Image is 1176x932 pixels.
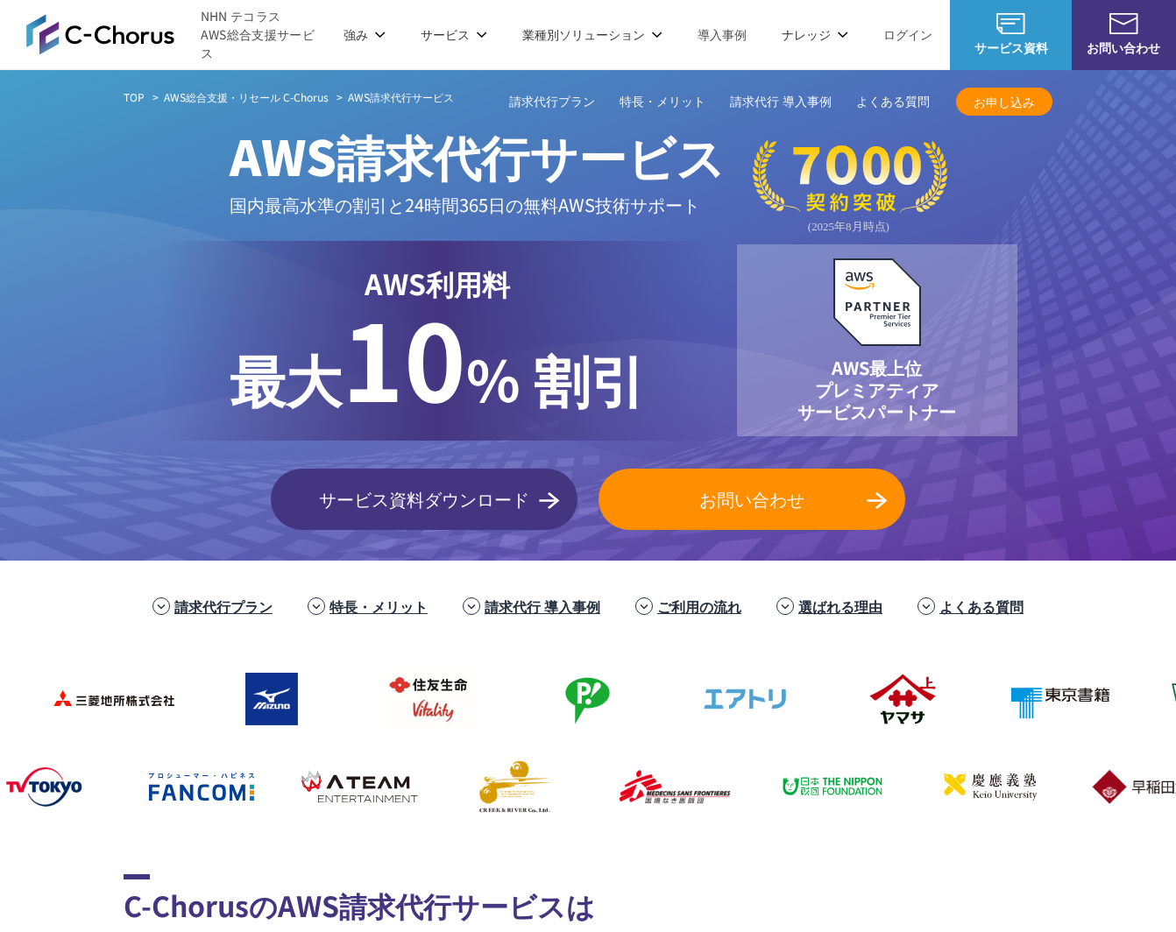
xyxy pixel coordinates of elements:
p: 業種別ソリューション [522,25,662,44]
a: ログイン [883,25,932,44]
p: AWS最上位 プレミアティア サービスパートナー [797,357,955,422]
a: よくある質問 [939,596,1024,617]
span: AWS請求代行サービス [348,89,454,104]
img: 東京書籍 [983,664,1123,734]
span: 最大 [230,337,342,418]
img: お問い合わせ [1109,13,1137,34]
a: 特長・メリット [620,93,705,111]
img: フジモトHD [510,664,650,734]
p: 強み [344,25,386,44]
span: 10 [342,280,466,433]
a: お問い合わせ [599,469,905,530]
a: 請求代行プラン [174,596,273,617]
a: 導入事例 [698,25,747,44]
img: エアトリ [668,664,808,734]
p: % 割引 [230,304,646,420]
a: 請求代行 導入事例 [730,93,832,111]
a: AWS総合支援サービス C-Chorus NHN テコラスAWS総合支援サービス [26,7,326,62]
img: ヤマサ醤油 [825,664,966,734]
img: エイチーム [282,752,422,822]
a: TOP [124,89,145,105]
img: AWS総合支援サービス C-Chorus サービス資料 [996,13,1024,34]
span: AWS請求代行サービス [230,120,725,190]
img: 三菱地所 [37,664,177,734]
span: サービス資料ダウンロード [271,486,577,512]
img: AWSプレミアティアサービスパートナー [833,258,921,346]
img: 契約件数 [753,140,947,234]
a: 請求代行プラン [509,93,595,111]
p: ナレッジ [782,25,848,44]
img: 慶應義塾 [913,752,1053,822]
img: ミズノ [195,664,335,734]
img: ファンコミュニケーションズ [124,752,265,822]
a: 請求代行 導入事例 [485,596,600,617]
a: サービス資料ダウンロード [271,469,577,530]
span: お問い合わせ [599,486,905,512]
a: お申し込み [956,88,1052,116]
p: サービス [421,25,487,44]
img: 日本財団 [755,752,896,822]
a: よくある質問 [856,93,930,111]
img: 国境なき医師団 [598,752,738,822]
img: 住友生命保険相互 [352,664,492,734]
p: AWS利用料 [230,262,646,304]
a: 選ばれる理由 [798,596,882,617]
a: ご利用の流れ [657,596,741,617]
img: クリーク・アンド・リバー [440,752,580,822]
p: 国内最高水準の割引と 24時間365日の無料AWS技術サポート [230,190,725,219]
span: NHN テコラス AWS総合支援サービス [201,7,327,62]
img: AWS総合支援サービス C-Chorus [26,14,174,56]
span: サービス資料 [950,39,1072,57]
span: お申し込み [956,93,1052,111]
a: AWS総合支援・リセール C-Chorus [164,89,329,105]
span: お問い合わせ [1072,39,1176,57]
a: 特長・メリット [329,596,428,617]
